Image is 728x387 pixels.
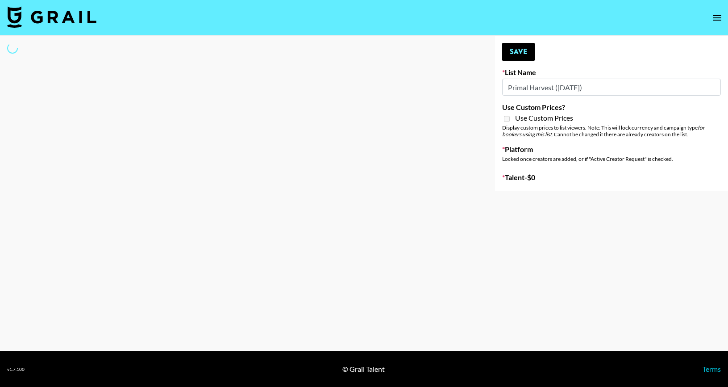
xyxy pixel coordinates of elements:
em: for bookers using this list [502,124,705,138]
div: v 1.7.100 [7,366,25,372]
img: Grail Talent [7,6,96,28]
div: Display custom prices to list viewers. Note: This will lock currency and campaign type . Cannot b... [502,124,721,138]
div: Locked once creators are added, or if "Active Creator Request" is checked. [502,156,721,162]
button: open drawer [708,9,726,27]
button: Save [502,43,535,61]
label: Platform [502,145,721,154]
label: Talent - $ 0 [502,173,721,182]
div: © Grail Talent [342,365,385,374]
label: List Name [502,68,721,77]
label: Use Custom Prices? [502,103,721,112]
span: Use Custom Prices [515,114,573,122]
a: Terms [703,365,721,373]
